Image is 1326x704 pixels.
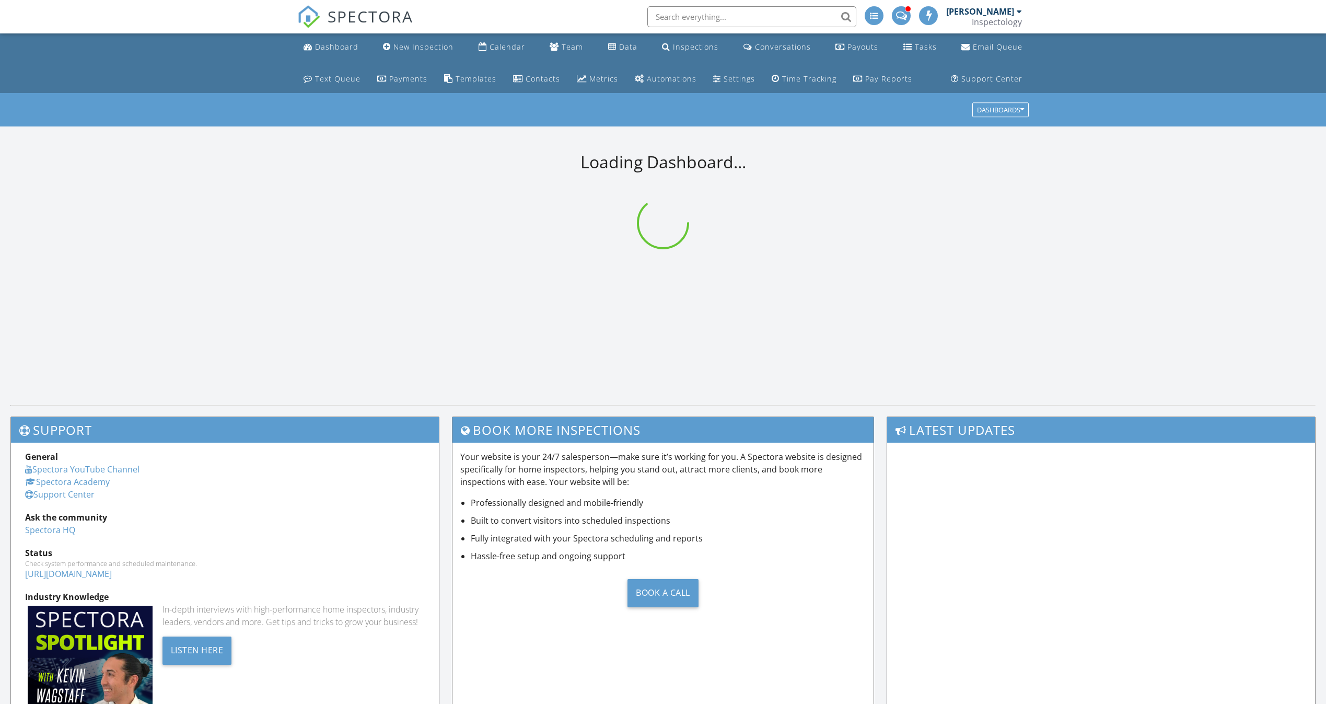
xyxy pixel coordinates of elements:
a: Templates [440,70,501,89]
a: Listen Here [162,644,232,655]
p: Your website is your 24/7 salesperson—make sure it’s working for you. A Spectora website is desig... [460,451,866,488]
a: Team [545,38,587,57]
a: [URL][DOMAIN_NAME] [25,568,112,580]
a: Tasks [899,38,941,57]
strong: General [25,451,58,463]
div: Payments [389,74,427,84]
span: SPECTORA [328,5,413,27]
div: Tasks [915,42,937,52]
div: Settings [724,74,755,84]
a: Settings [709,70,759,89]
input: Search everything... [647,6,856,27]
a: Book a Call [460,571,866,615]
div: Support Center [961,74,1022,84]
a: Data [604,38,642,57]
div: Automations [647,74,696,84]
a: Conversations [739,38,815,57]
div: Inspectology [972,17,1022,27]
div: Conversations [755,42,811,52]
a: Support Center [947,70,1027,89]
div: Inspections [673,42,718,52]
a: Spectora HQ [25,524,75,536]
a: Text Queue [299,70,365,89]
div: New Inspection [393,42,453,52]
a: Spectora YouTube Channel [25,464,139,475]
a: Support Center [25,489,95,500]
div: Templates [456,74,496,84]
a: Dashboard [299,38,363,57]
a: Metrics [573,70,622,89]
div: Data [619,42,637,52]
div: Pay Reports [865,74,912,84]
li: Professionally designed and mobile-friendly [471,497,866,509]
a: Email Queue [957,38,1027,57]
a: Contacts [509,70,564,89]
div: Payouts [847,42,878,52]
div: Email Queue [973,42,1022,52]
div: Industry Knowledge [25,591,425,603]
h3: Latest Updates [887,417,1315,443]
div: Ask the community [25,511,425,524]
div: Calendar [490,42,525,52]
div: Dashboards [977,107,1024,114]
div: Listen Here [162,637,232,665]
a: Calendar [474,38,529,57]
a: Pay Reports [849,70,916,89]
li: Fully integrated with your Spectora scheduling and reports [471,532,866,545]
div: Book a Call [627,579,699,607]
div: Time Tracking [782,74,836,84]
div: Check system performance and scheduled maintenance. [25,559,425,568]
div: [PERSON_NAME] [946,6,1014,17]
div: In-depth interviews with high-performance home inspectors, industry leaders, vendors and more. Ge... [162,603,425,628]
li: Built to convert visitors into scheduled inspections [471,514,866,527]
h3: Support [11,417,439,443]
a: Automations (Advanced) [631,70,701,89]
a: Inspections [658,38,723,57]
img: The Best Home Inspection Software - Spectora [297,5,320,28]
a: New Inspection [379,38,458,57]
a: Time Tracking [767,70,841,89]
div: Team [562,42,583,52]
h3: Book More Inspections [452,417,874,443]
div: Text Queue [315,74,360,84]
li: Hassle-free setup and ongoing support [471,550,866,562]
a: Payments [373,70,432,89]
a: Payouts [831,38,882,57]
div: Dashboard [315,42,358,52]
div: Metrics [589,74,618,84]
a: SPECTORA [297,14,413,36]
a: Spectora Academy [25,476,110,488]
div: Contacts [526,74,560,84]
button: Dashboards [972,103,1029,118]
div: Status [25,547,425,559]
